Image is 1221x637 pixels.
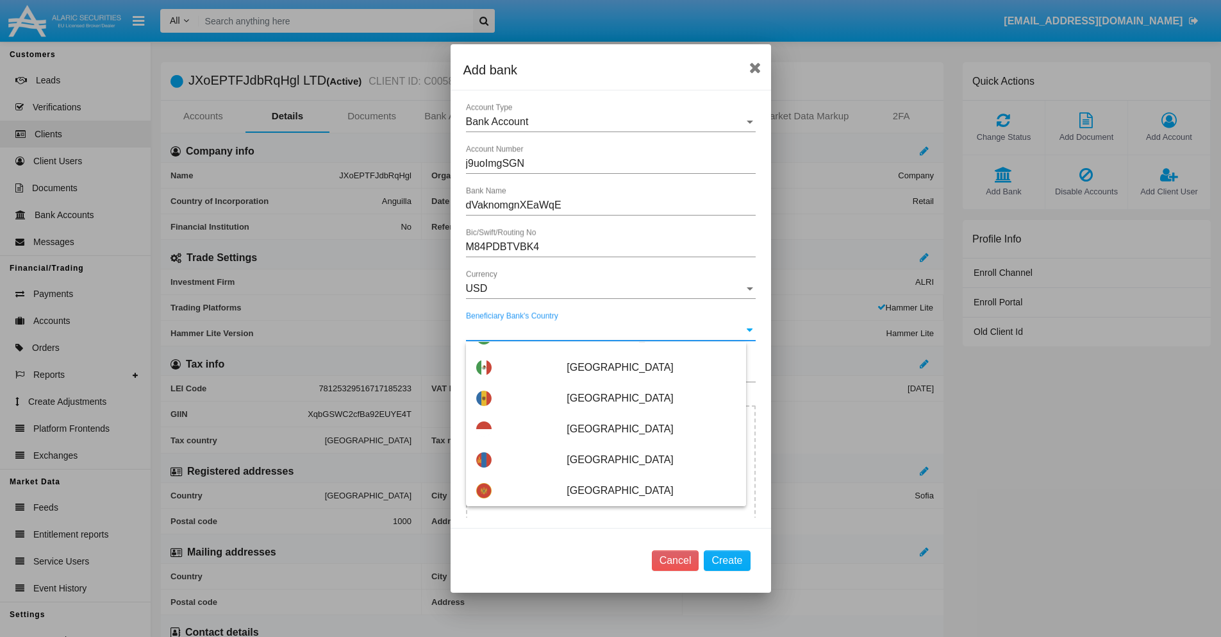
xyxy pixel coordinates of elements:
div: Add bank [463,60,758,80]
button: Create [704,550,750,571]
span: [GEOGRAPHIC_DATA] [567,352,735,383]
span: [GEOGRAPHIC_DATA] [567,414,735,445]
span: [GEOGRAPHIC_DATA] [567,475,735,506]
span: Bank Account [466,116,529,127]
span: [GEOGRAPHIC_DATA] [567,445,735,475]
span: [GEOGRAPHIC_DATA] [567,383,735,414]
button: Cancel [652,550,699,571]
span: USD [466,283,488,294]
